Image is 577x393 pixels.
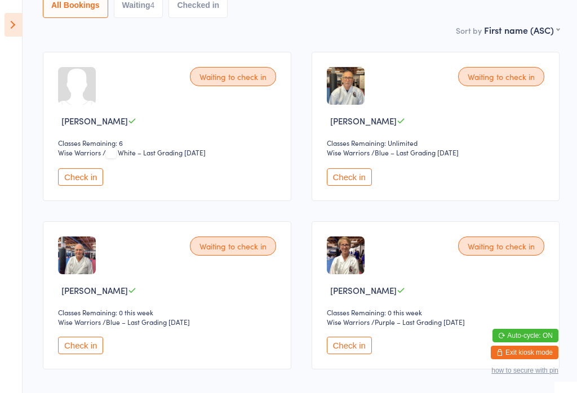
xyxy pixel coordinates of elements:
span: [PERSON_NAME] [330,284,397,296]
span: [PERSON_NAME] [330,115,397,127]
div: Wise Warriors [58,317,101,327]
label: Sort by [456,25,482,36]
span: [PERSON_NAME] [61,115,128,127]
div: First name (ASC) [484,24,560,36]
div: Waiting to check in [190,67,276,86]
button: Auto-cycle: ON [492,329,558,342]
div: Classes Remaining: Unlimited [327,138,548,148]
button: Check in [58,337,103,354]
button: Check in [327,168,372,186]
span: / Blue – Last Grading [DATE] [371,148,459,157]
span: / Purple – Last Grading [DATE] [371,317,465,327]
button: how to secure with pin [491,367,558,374]
div: Classes Remaining: 0 this week [58,307,279,317]
button: Exit kiosk mode [491,346,558,359]
div: 4 [150,1,155,10]
img: image1713168342.png [327,236,365,274]
div: Classes Remaining: 6 [58,138,279,148]
div: Waiting to check in [190,236,276,256]
div: Wise Warriors [58,148,101,157]
div: Wise Warriors [327,317,370,327]
span: / White – Last Grading [DATE] [103,148,206,157]
button: Check in [327,337,372,354]
span: [PERSON_NAME] [61,284,128,296]
div: Waiting to check in [458,236,544,256]
button: Check in [58,168,103,186]
div: Waiting to check in [458,67,544,86]
div: Wise Warriors [327,148,370,157]
img: image1697008850.png [327,67,365,105]
span: / Blue – Last Grading [DATE] [103,317,190,327]
div: Classes Remaining: 0 this week [327,307,548,317]
img: image1713338795.png [58,236,96,274]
